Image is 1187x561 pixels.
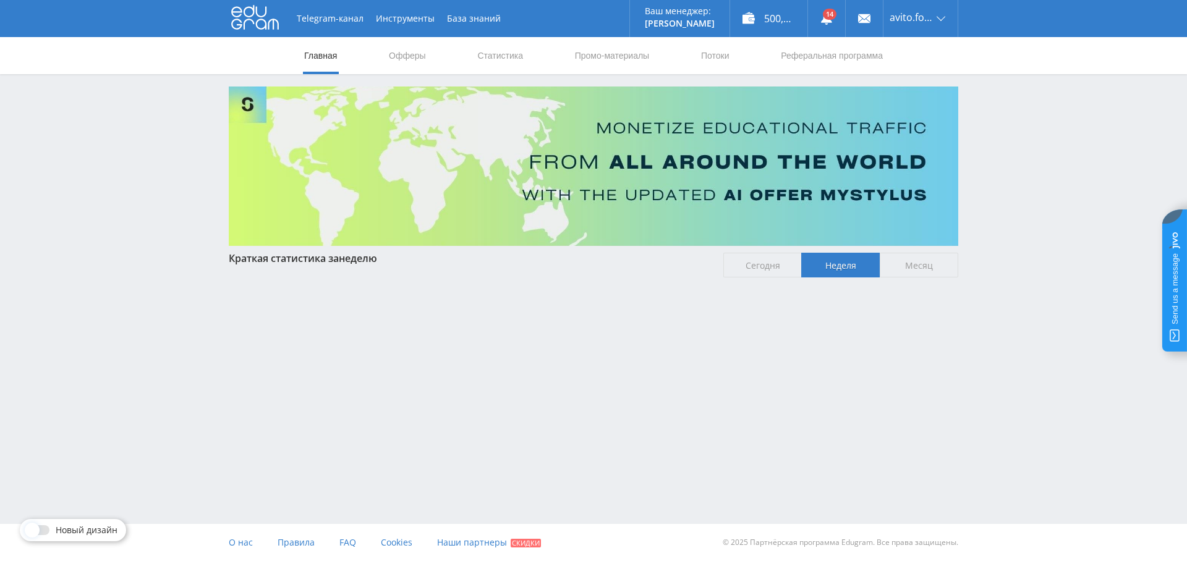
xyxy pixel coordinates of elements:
[229,536,253,548] span: О нас
[339,524,356,561] a: FAQ
[388,37,427,74] a: Офферы
[56,525,117,535] span: Новый дизайн
[645,6,715,16] p: Ваш менеджер:
[229,253,711,264] div: Краткая статистика за
[437,536,507,548] span: Наши партнеры
[381,524,412,561] a: Cookies
[303,37,338,74] a: Главная
[600,524,958,561] div: © 2025 Партнёрская программа Edugram. Все права защищены.
[278,524,315,561] a: Правила
[339,536,356,548] span: FAQ
[278,536,315,548] span: Правила
[437,524,541,561] a: Наши партнеры Скидки
[645,19,715,28] p: [PERSON_NAME]
[229,86,958,246] img: Banner
[780,37,884,74] a: Реферальная программа
[890,12,933,22] span: avito.formulatraffica26
[574,37,650,74] a: Промо-материалы
[476,37,524,74] a: Статистика
[700,37,731,74] a: Потоки
[723,253,802,277] span: Сегодня
[381,536,412,548] span: Cookies
[880,253,958,277] span: Месяц
[801,253,880,277] span: Неделя
[339,251,377,265] span: неделю
[229,524,253,561] a: О нас
[511,539,541,547] span: Скидки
